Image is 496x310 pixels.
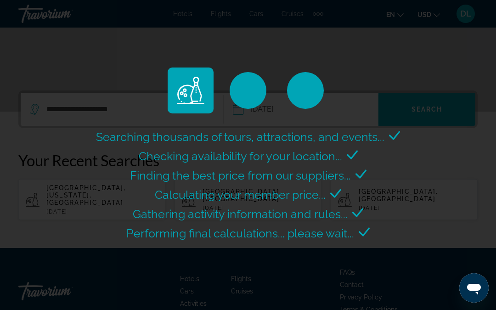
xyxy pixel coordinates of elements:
span: Performing final calculations... please wait... [126,226,354,240]
span: Calculating your member price... [155,188,326,202]
iframe: Button to launch messaging window [459,273,489,303]
span: Gathering activity information and rules... [133,207,348,221]
span: Checking availability for your location... [139,149,342,163]
span: Finding the best price from our suppliers... [130,169,351,182]
span: Searching thousands of tours, attractions, and events... [96,130,384,144]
